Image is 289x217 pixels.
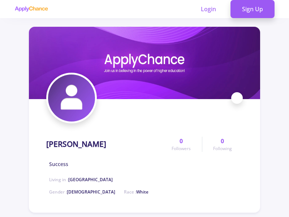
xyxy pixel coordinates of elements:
span: Living in : [49,176,113,183]
span: Success [49,160,68,168]
span: 0 [180,137,183,145]
h1: [PERSON_NAME] [46,140,106,149]
img: Maryam Karimicover image [29,27,260,99]
span: [DEMOGRAPHIC_DATA] [67,189,115,195]
img: applychance logo text only [14,6,48,12]
a: 0Following [202,137,243,152]
a: 0Followers [161,137,202,152]
span: Race : [124,189,148,195]
span: White [136,189,148,195]
img: Maryam Karimiavatar [48,75,95,122]
span: Followers [172,145,191,152]
span: Gender : [49,189,115,195]
span: Following [213,145,232,152]
span: [GEOGRAPHIC_DATA] [68,176,113,183]
span: 0 [221,137,224,145]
